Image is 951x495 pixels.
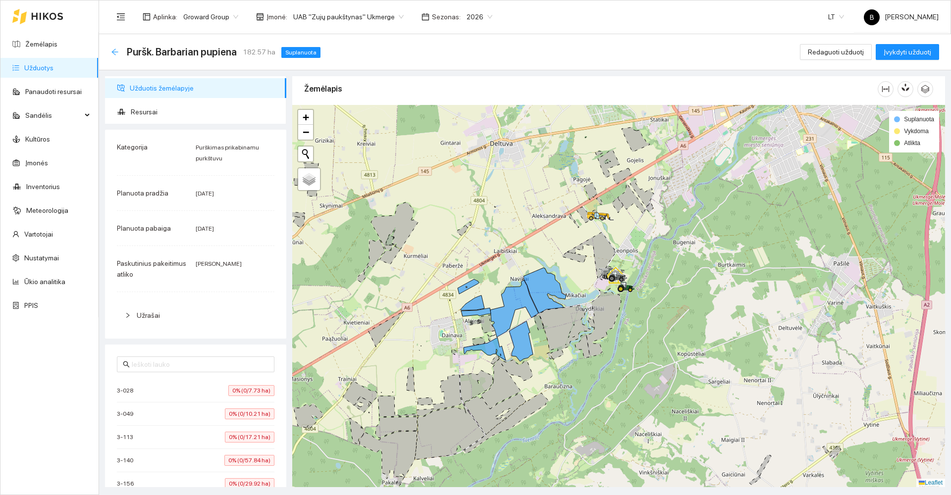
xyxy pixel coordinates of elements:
span: [DATE] [196,190,214,197]
span: shop [256,13,264,21]
span: right [125,312,131,318]
span: column-width [878,85,893,93]
a: Ūkio analitika [24,278,65,286]
span: Planuota pradžia [117,189,168,197]
button: Initiate a new search [298,147,313,161]
span: 3-049 [117,409,138,419]
a: Redaguoti užduotį [800,48,872,56]
a: Žemėlapis [25,40,57,48]
span: 3-156 [117,479,139,489]
button: Įvykdyti užduotį [876,44,939,60]
span: Redaguoti užduotį [808,47,864,57]
span: 0% (0/7.73 ha) [228,385,274,396]
span: Suplanuota [904,116,934,123]
span: Aplinka : [153,11,177,22]
span: calendar [422,13,429,21]
span: [PERSON_NAME] [196,260,242,267]
span: menu-fold [116,12,125,21]
span: Puršk. Barbarian pupiena [127,44,237,60]
button: Redaguoti užduotį [800,44,872,60]
span: Įmonė : [266,11,287,22]
span: 182.57 ha [243,47,275,57]
span: Atlikta [904,140,920,147]
span: 3-028 [117,386,138,396]
span: 0% (0/29.92 ha) [225,478,274,489]
span: 3-140 [117,455,138,465]
a: Meteorologija [26,206,68,214]
span: Užrašai [137,311,160,319]
span: Sandėlis [25,105,82,125]
span: Resursai [131,102,278,122]
span: Įvykdyti užduotį [884,47,931,57]
a: Nustatymai [24,254,59,262]
a: Leaflet [919,479,943,486]
span: arrow-left [111,48,119,56]
button: menu-fold [111,7,131,27]
a: Kultūros [25,135,50,143]
span: LT [828,9,844,24]
span: Vykdoma [904,128,929,135]
div: Atgal [111,48,119,56]
div: Užrašai [117,304,274,327]
span: 0% (0/10.21 ha) [225,408,274,419]
span: Planuota pabaiga [117,224,171,232]
a: Zoom in [298,110,313,125]
a: Zoom out [298,125,313,140]
span: layout [143,13,151,21]
a: Užduotys [24,64,53,72]
a: Inventorius [26,183,60,191]
button: column-width [878,81,894,97]
a: Panaudoti resursai [25,88,82,96]
span: B [870,9,874,25]
span: 2026 [467,9,492,24]
span: search [123,361,130,368]
input: Ieškoti lauko [132,359,268,370]
span: [DATE] [196,225,214,232]
span: 3-113 [117,432,138,442]
a: Vartotojai [24,230,53,238]
span: Kategorija [117,143,148,151]
span: Purškimas prikabinamu purkštuvu [196,144,259,162]
span: Suplanuota [281,47,320,58]
div: Žemėlapis [304,75,878,103]
span: Groward Group [183,9,238,24]
span: Paskutinius pakeitimus atliko [117,259,186,278]
a: PPIS [24,301,38,309]
span: UAB "Zujų paukštynas" Ukmerge [293,9,404,24]
span: − [303,126,309,138]
span: 0% (0/57.84 ha) [224,455,274,466]
span: + [303,111,309,123]
span: 0% (0/17.21 ha) [225,432,274,443]
a: Įmonės [25,159,48,167]
span: Sezonas : [432,11,461,22]
a: Layers [298,168,320,190]
span: Užduotis žemėlapyje [130,78,278,98]
span: [PERSON_NAME] [864,13,939,21]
